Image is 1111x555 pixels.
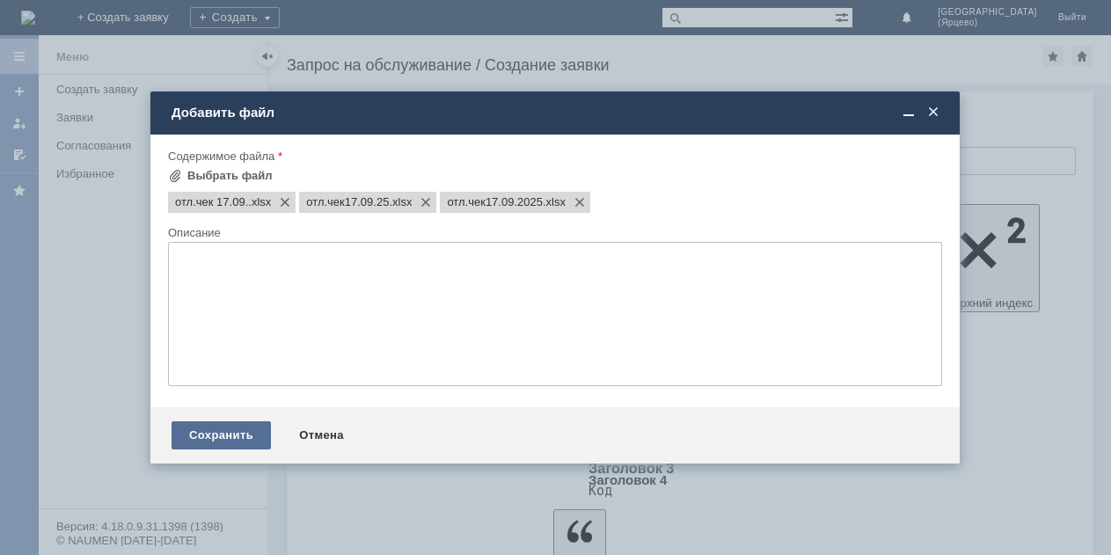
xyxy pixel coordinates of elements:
[248,195,271,209] span: отл.чек 17.09..xlsx
[543,195,566,209] span: отл.чек17.09.2025.xlsx
[172,105,942,120] div: Добавить файл
[306,195,389,209] span: отл.чек17.09.25.xlsx
[168,150,939,162] div: Содержимое файла
[175,195,248,209] span: отл.чек 17.09..xlsx
[168,227,939,238] div: Описание
[925,105,942,120] span: Закрыть
[900,105,917,120] span: Свернуть (Ctrl + M)
[389,195,412,209] span: отл.чек17.09.25.xlsx
[447,195,543,209] span: отл.чек17.09.2025.xlsx
[187,169,273,183] div: Выбрать файл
